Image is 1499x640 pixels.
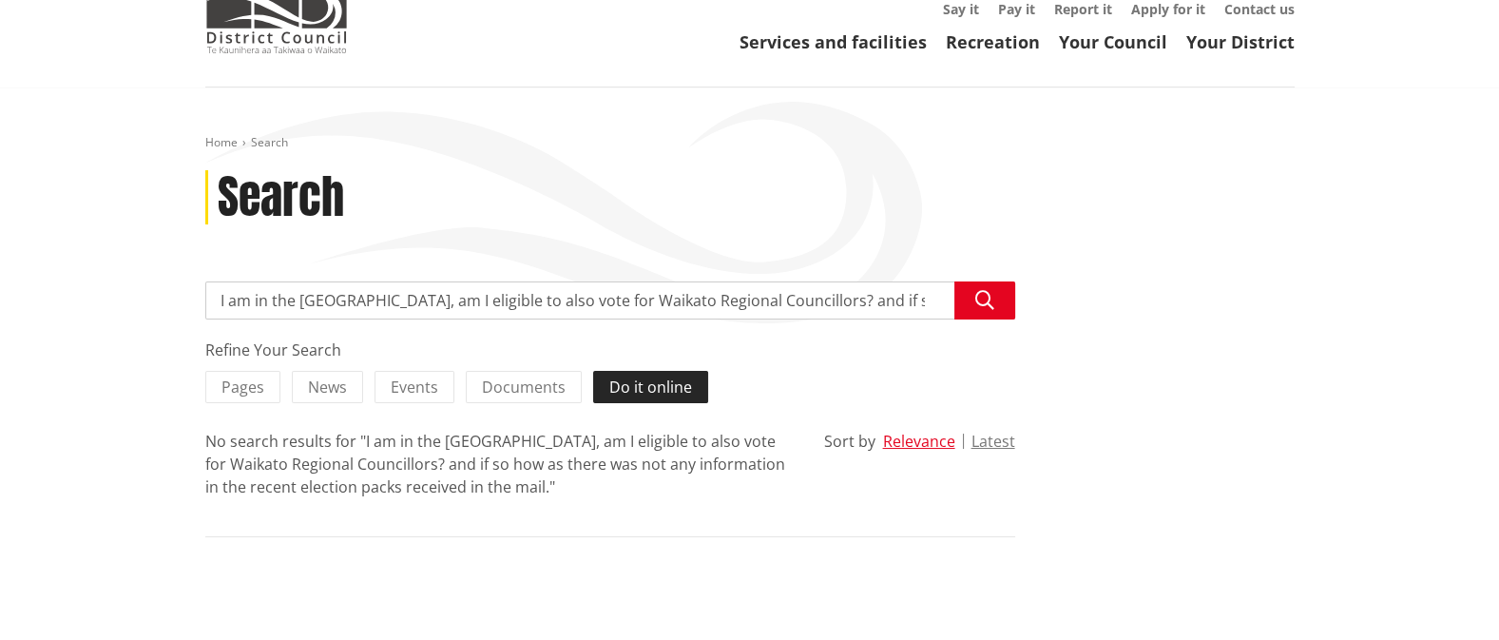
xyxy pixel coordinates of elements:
h1: Search [218,170,344,225]
input: Search input [205,281,1015,320]
span: Do it online [609,377,692,398]
span: Events [391,377,438,398]
a: Home [205,134,238,150]
div: No search results for "I am in the [GEOGRAPHIC_DATA], am I eligible to also vote for Waikato Regi... [205,430,796,498]
iframe: Messenger Launcher [1412,560,1480,629]
span: Documents [482,377,566,398]
span: News [308,377,347,398]
a: Recreation [946,30,1040,53]
button: Relevance [883,433,955,450]
div: Refine Your Search [205,339,1015,361]
a: Your Council [1059,30,1167,53]
span: Pages [221,377,264,398]
button: Latest [971,433,1015,450]
a: Services and facilities [740,30,927,53]
nav: breadcrumb [205,135,1295,151]
div: Sort by [824,430,875,453]
span: Search [251,134,288,150]
a: Your District [1186,30,1295,53]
